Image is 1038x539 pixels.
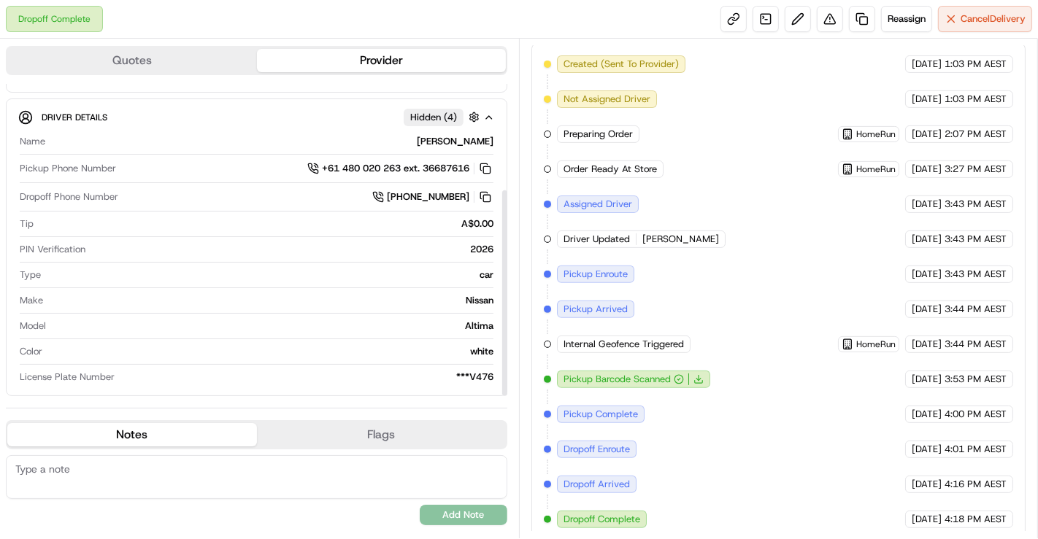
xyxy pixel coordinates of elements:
[20,190,118,203] span: Dropoff Phone Number
[945,303,1007,316] span: 3:44 PM AEST
[945,58,1007,71] span: 1:03 PM AEST
[564,408,638,421] span: Pickup Complete
[42,112,107,123] span: Driver Details
[20,319,46,333] span: Model
[564,268,628,281] span: Pickup Enroute
[945,93,1007,106] span: 1:03 PM AEST
[642,233,719,246] span: [PERSON_NAME]
[52,319,493,333] div: Altima
[912,268,942,281] span: [DATE]
[47,268,493,282] div: car
[20,268,41,282] span: Type
[842,338,896,350] button: HomeRun
[564,163,657,176] span: Order Ready At Store
[912,338,942,351] span: [DATE]
[257,423,507,446] button: Flags
[20,217,34,230] span: Tip
[49,294,493,307] div: Nissan
[912,478,942,491] span: [DATE]
[307,160,493,177] a: +61 480 020 263 ext. 36687616
[945,268,1007,281] span: 3:43 PM AEST
[912,163,942,176] span: [DATE]
[912,128,942,141] span: [DATE]
[91,243,493,256] div: 2026
[856,163,896,175] span: HomeRun
[387,190,469,203] span: [PHONE_NUMBER]
[938,6,1032,32] button: CancelDelivery
[912,443,942,456] span: [DATE]
[564,373,671,386] span: Pickup Barcode Scanned
[564,443,630,456] span: Dropoff Enroute
[912,408,942,421] span: [DATE]
[564,128,633,141] span: Preparing Order
[48,345,493,358] div: white
[945,233,1007,246] span: 3:43 PM AEST
[564,513,640,526] span: Dropoff Complete
[912,233,942,246] span: [DATE]
[945,338,1007,351] span: 3:44 PM AEST
[912,93,942,106] span: [DATE]
[564,338,684,351] span: Internal Geofence Triggered
[20,162,116,175] span: Pickup Phone Number
[18,105,495,129] button: Driver DetailsHidden (4)
[564,373,684,386] button: Pickup Barcode Scanned
[564,58,679,71] span: Created (Sent To Provider)
[881,6,932,32] button: Reassign
[945,128,1007,141] span: 2:07 PM AEST
[912,198,942,211] span: [DATE]
[856,128,896,140] span: HomeRun
[564,198,632,211] span: Assigned Driver
[961,12,1026,26] span: Cancel Delivery
[404,108,483,126] button: Hidden (4)
[51,135,493,148] div: [PERSON_NAME]
[20,135,45,148] span: Name
[945,408,1007,421] span: 4:00 PM AEST
[564,233,630,246] span: Driver Updated
[7,423,257,446] button: Notes
[20,345,42,358] span: Color
[7,49,257,72] button: Quotes
[564,478,630,491] span: Dropoff Arrived
[20,243,85,256] span: PIN Verification
[912,303,942,316] span: [DATE]
[888,12,926,26] span: Reassign
[945,478,1007,491] span: 4:16 PM AEST
[20,371,115,384] span: License Plate Number
[945,163,1007,176] span: 3:27 PM AEST
[20,294,43,307] span: Make
[945,198,1007,211] span: 3:43 PM AEST
[856,338,896,350] span: HomeRun
[912,513,942,526] span: [DATE]
[410,111,457,124] span: Hidden ( 4 )
[322,162,469,175] span: +61 480 020 263 ext. 36687616
[257,49,507,72] button: Provider
[39,217,493,230] div: A$0.00
[945,373,1007,386] span: 3:53 PM AEST
[912,58,942,71] span: [DATE]
[912,373,942,386] span: [DATE]
[564,303,628,316] span: Pickup Arrived
[945,513,1007,526] span: 4:18 PM AEST
[564,93,650,106] span: Not Assigned Driver
[945,443,1007,456] span: 4:01 PM AEST
[372,189,493,205] a: [PHONE_NUMBER]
